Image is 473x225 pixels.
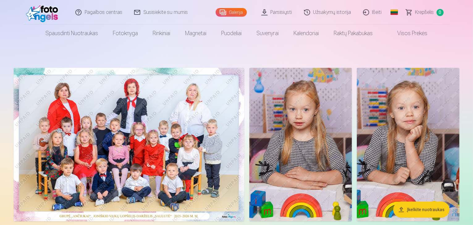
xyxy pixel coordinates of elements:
[415,9,434,16] span: Krepšelis
[38,25,106,42] a: Spausdinti nuotraukas
[380,25,435,42] a: Visos prekės
[106,25,146,42] a: Fotoknyga
[26,2,61,22] img: /fa2
[327,25,380,42] a: Raktų pakabukas
[146,25,178,42] a: Rinkiniai
[437,9,444,16] span: 0
[286,25,327,42] a: Kalendoriai
[393,202,450,218] button: Įkelkite nuotraukas
[178,25,214,42] a: Magnetai
[249,25,286,42] a: Suvenyrai
[214,25,249,42] a: Puodeliai
[216,8,247,17] a: Galerija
